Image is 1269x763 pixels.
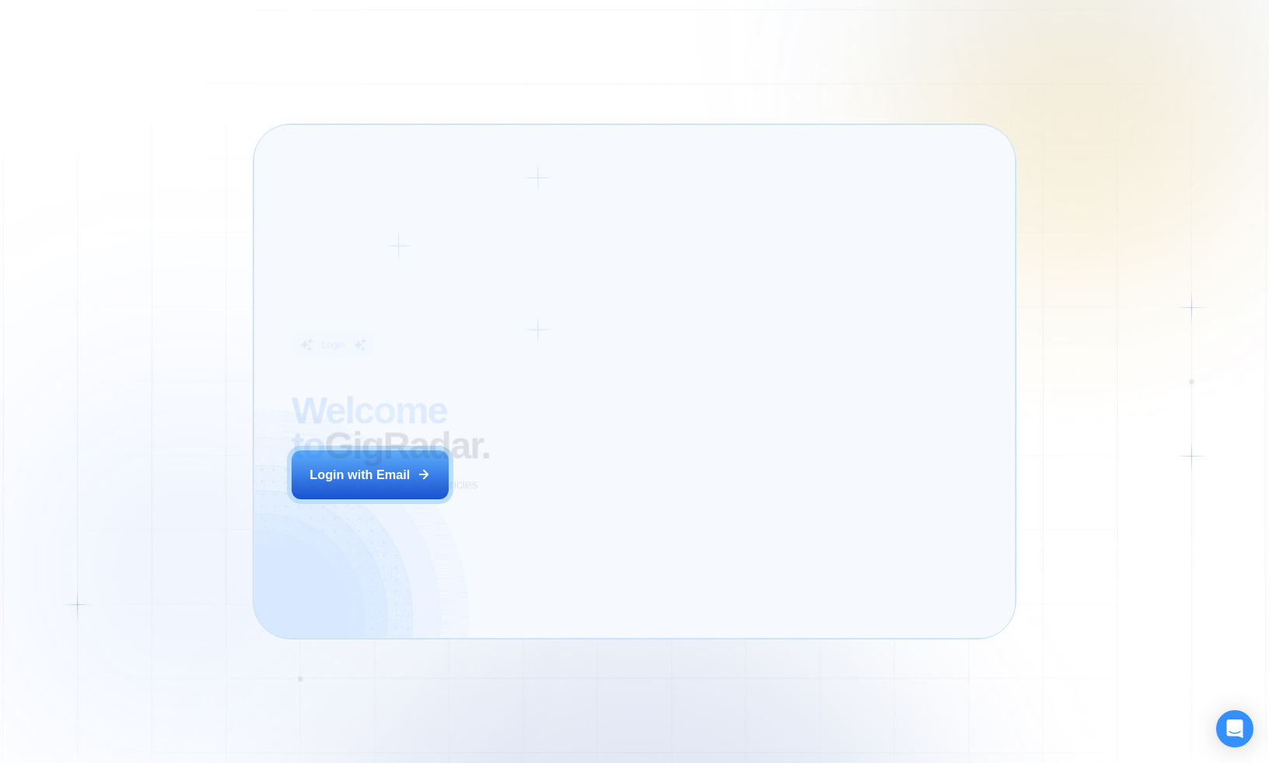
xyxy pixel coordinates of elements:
[1216,710,1253,747] div: Open Intercom Messenger
[309,466,410,483] div: Login with Email
[292,393,580,463] h2: ‍ GigRadar.
[292,389,447,466] span: Welcome to
[322,338,345,351] div: Login
[292,450,449,499] button: Login with Email
[292,475,477,492] p: AI Business Manager for Agencies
